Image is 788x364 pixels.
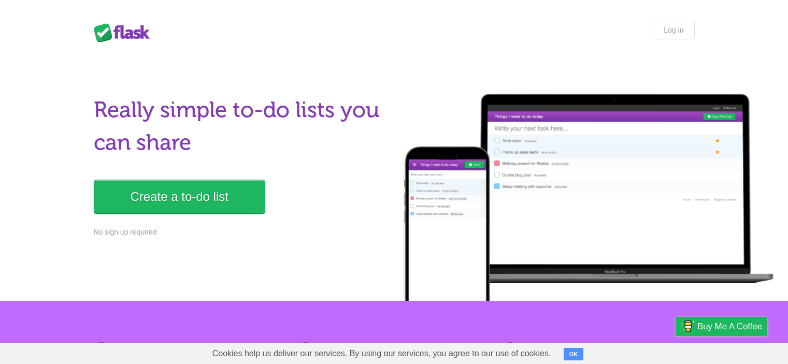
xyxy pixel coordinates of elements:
[298,342,490,356] h2: Share lists with ease.
[94,180,265,214] a: Create a to-do list
[94,23,156,42] div: Flask Lists
[202,343,562,364] span: Cookies help us deliver our services. By using our services, you agree to our use of cookies.
[94,94,388,159] h1: Really simple to-do lists you can share
[94,342,285,356] h2: No sign up. Nothing to install.
[94,227,388,238] p: No sign up required
[653,21,694,39] a: Log in
[564,348,584,360] button: OK
[697,317,762,336] span: Buy me a coffee
[681,317,695,335] img: Buy me a coffee
[503,342,694,356] h2: Access from any device.
[676,317,767,336] a: Buy me a coffee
